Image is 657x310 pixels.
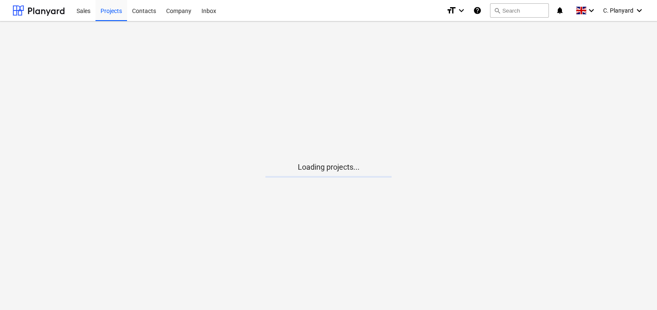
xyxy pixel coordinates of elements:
[490,3,549,18] button: Search
[265,162,392,172] p: Loading projects...
[473,5,482,16] i: Knowledge base
[456,5,466,16] i: keyboard_arrow_down
[446,5,456,16] i: format_size
[556,5,564,16] i: notifications
[494,7,501,14] span: search
[586,5,596,16] i: keyboard_arrow_down
[603,7,633,14] span: C. Planyard
[634,5,644,16] i: keyboard_arrow_down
